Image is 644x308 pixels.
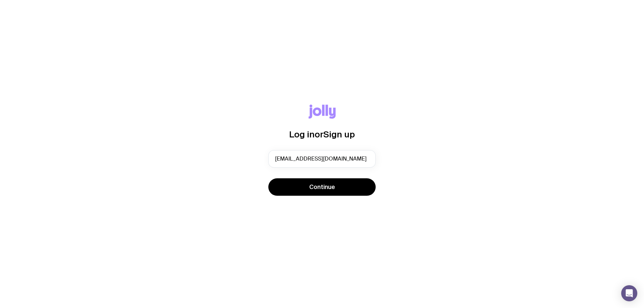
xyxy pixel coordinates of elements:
div: Open Intercom Messenger [621,285,637,301]
span: Sign up [323,129,355,139]
button: Continue [268,178,376,196]
span: Continue [309,183,335,191]
span: or [315,129,323,139]
span: Log in [289,129,315,139]
input: you@email.com [268,150,376,168]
